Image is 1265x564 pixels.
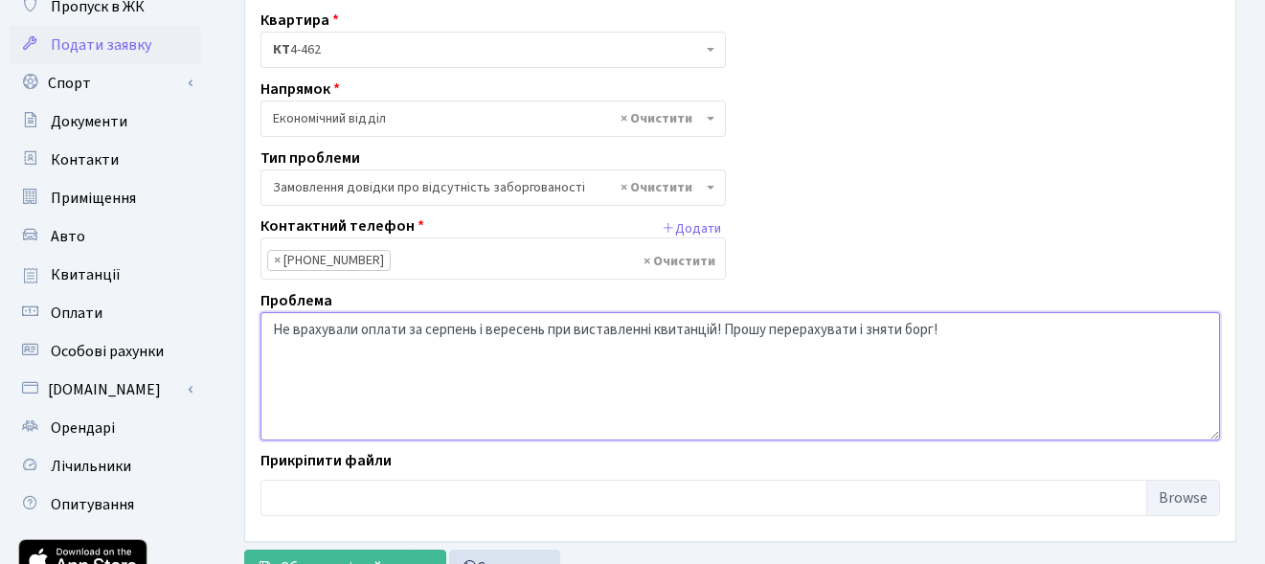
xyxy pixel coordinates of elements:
[260,449,392,472] label: Прикріпити файли
[267,250,391,271] li: (067) 247-47-63
[657,214,726,244] button: Додати
[10,26,201,64] a: Подати заявку
[51,303,102,324] span: Оплати
[10,332,201,371] a: Особові рахунки
[51,341,164,362] span: Особові рахунки
[273,109,702,128] span: Економічний відділ
[10,102,201,141] a: Документи
[51,111,127,132] span: Документи
[10,256,201,294] a: Квитанції
[51,456,131,477] span: Лічильники
[273,178,702,197] span: Замовлення довідки про відсутність заборгованості
[260,32,726,68] span: <b>КТ</b>&nbsp;&nbsp;&nbsp;&nbsp;4-462
[621,109,692,128] span: Видалити всі елементи
[260,169,726,206] span: Замовлення довідки про відсутність заборгованості
[51,417,115,439] span: Орендарі
[260,289,332,312] label: Проблема
[10,409,201,447] a: Орендарі
[260,78,340,101] label: Напрямок
[10,294,201,332] a: Оплати
[51,264,121,285] span: Квитанції
[51,188,136,209] span: Приміщення
[10,371,201,409] a: [DOMAIN_NAME]
[644,252,715,271] span: Видалити всі елементи
[10,179,201,217] a: Приміщення
[10,64,201,102] a: Спорт
[51,226,85,247] span: Авто
[10,447,201,485] a: Лічильники
[10,485,201,524] a: Опитування
[51,494,134,515] span: Опитування
[621,178,692,197] span: Видалити всі елементи
[51,34,151,56] span: Подати заявку
[260,101,726,137] span: Економічний відділ
[10,141,201,179] a: Контакти
[273,40,290,59] b: КТ
[274,251,281,270] span: ×
[260,214,424,237] label: Контактний телефон
[51,149,119,170] span: Контакти
[260,9,339,32] label: Квартира
[260,147,360,169] label: Тип проблеми
[273,40,702,59] span: <b>КТ</b>&nbsp;&nbsp;&nbsp;&nbsp;4-462
[10,217,201,256] a: Авто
